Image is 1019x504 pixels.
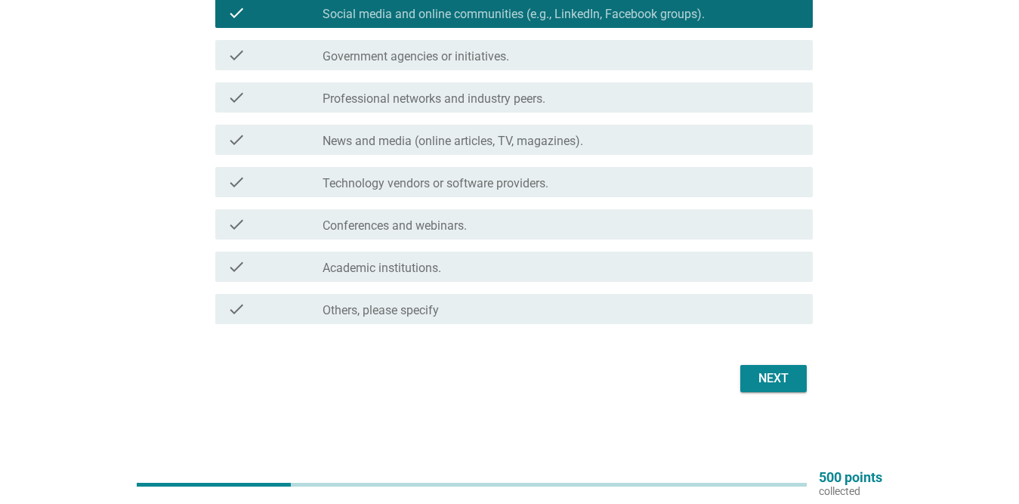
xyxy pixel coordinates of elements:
label: Conferences and webinars. [323,218,467,233]
p: collected [819,484,882,498]
label: Academic institutions. [323,261,441,276]
label: Technology vendors or software providers. [323,176,548,191]
i: check [227,4,245,22]
i: check [227,215,245,233]
i: check [227,173,245,191]
label: News and media (online articles, TV, magazines). [323,134,583,149]
i: check [227,258,245,276]
i: check [227,88,245,107]
label: Social media and online communities (e.g., LinkedIn, Facebook groups). [323,7,705,22]
button: Next [740,365,807,392]
p: 500 points [819,471,882,484]
label: Others, please specify [323,303,439,318]
label: Professional networks and industry peers. [323,91,545,107]
i: check [227,300,245,318]
i: check [227,131,245,149]
i: check [227,46,245,64]
label: Government agencies or initiatives. [323,49,509,64]
div: Next [752,369,795,388]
